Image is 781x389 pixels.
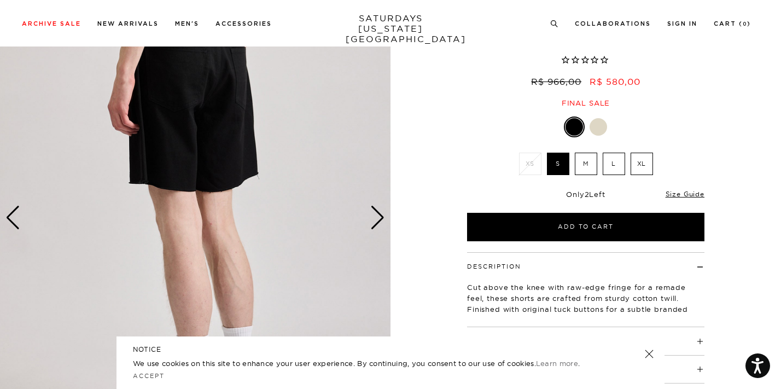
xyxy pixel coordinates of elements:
[590,76,640,87] span: R$ 580,00
[575,21,651,27] a: Collaborations
[603,153,625,175] label: L
[667,21,697,27] a: Sign In
[467,213,704,241] button: Add to Cart
[666,190,704,198] a: Size Guide
[133,358,609,369] p: We use cookies on this site to enhance your user experience. By continuing, you consent to our us...
[346,13,436,44] a: SATURDAYS[US_STATE][GEOGRAPHIC_DATA]
[22,21,81,27] a: Archive Sale
[714,21,751,27] a: Cart (0)
[465,98,706,108] div: Final sale
[631,153,653,175] label: XL
[585,190,590,199] span: 2
[465,55,706,66] span: Rated 0.0 out of 5 stars 0 reviews
[97,21,159,27] a: New Arrivals
[175,21,199,27] a: Men's
[467,282,704,326] p: Cut above the knee with raw-edge fringe for a remade feel, these shorts are crafted from sturdy c...
[215,21,272,27] a: Accessories
[5,206,20,230] div: Previous slide
[370,206,385,230] div: Next slide
[575,153,597,175] label: M
[743,22,747,27] small: 0
[536,359,578,368] a: Learn more
[467,264,521,270] button: Description
[133,345,648,355] h5: NOTICE
[133,372,165,380] a: Accept
[531,76,586,87] del: R$ 966,00
[467,190,704,199] div: Only Left
[547,153,569,175] label: S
